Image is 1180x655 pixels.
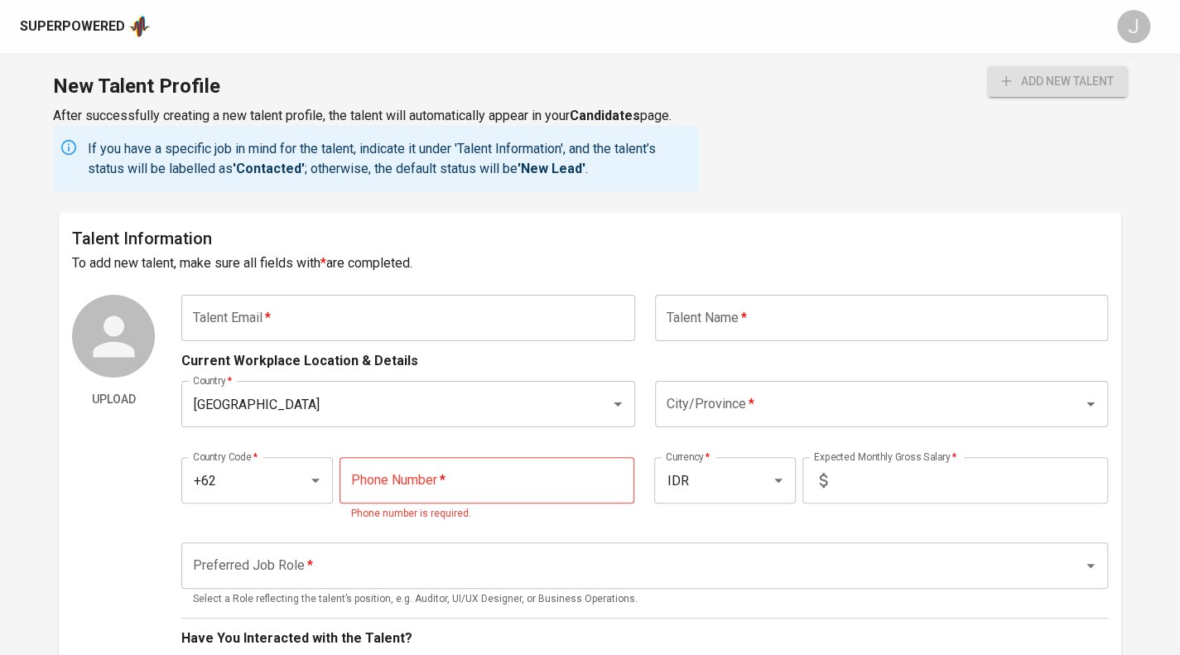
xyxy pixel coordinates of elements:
[72,225,1108,252] h6: Talent Information
[1117,10,1150,43] div: J
[1079,554,1102,577] button: Open
[988,66,1127,97] button: add new talent
[181,351,418,371] p: Current Workplace Location & Details
[304,469,327,492] button: Open
[193,591,1096,608] p: Select a Role reflecting the talent’s position, e.g. Auditor, UI/UX Designer, or Business Operati...
[233,161,305,176] b: 'Contacted'
[72,252,1108,275] h6: To add new talent, make sure all fields with are completed.
[20,14,151,39] a: Superpoweredapp logo
[72,384,155,415] button: Upload
[181,629,1108,648] p: Have You Interacted with the Talent?
[351,506,624,523] p: Phone number is required.
[88,139,692,179] p: If you have a specific job in mind for the talent, indicate it under 'Talent Information', and th...
[1079,393,1102,416] button: Open
[128,14,151,39] img: app logo
[1001,71,1114,92] span: add new talent
[767,469,790,492] button: Open
[53,66,699,106] h1: New Talent Profile
[20,17,125,36] div: Superpowered
[79,389,148,410] span: Upload
[53,106,699,126] p: After successfully creating a new talent profile, the talent will automatically appear in your page.
[518,161,585,176] b: 'New Lead'
[988,66,1127,97] div: Almost there! Once you've completed all the fields marked with * under 'Talent Information', you'...
[570,108,640,123] b: Candidates
[606,393,629,416] button: Open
